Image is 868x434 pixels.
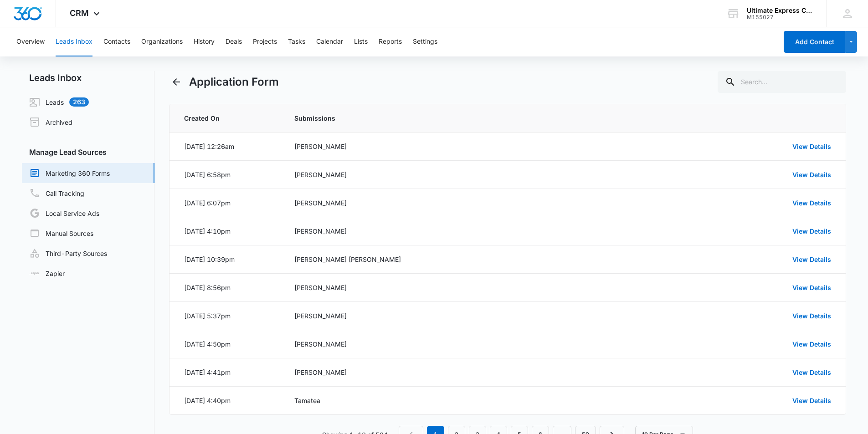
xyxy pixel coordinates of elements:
span: Submissions [294,113,647,123]
span: CRM [70,8,89,18]
a: View Details [792,312,831,320]
a: Third-Party Sources [29,248,107,259]
div: [DATE] 4:40pm [184,396,231,405]
button: Back [169,75,184,89]
div: [DATE] 4:10pm [184,226,231,236]
div: [PERSON_NAME] [294,339,647,349]
div: [PERSON_NAME] [PERSON_NAME] [294,255,647,264]
a: Marketing 360 Forms [29,168,110,179]
button: Calendar [316,27,343,56]
button: Reports [379,27,402,56]
a: View Details [792,397,831,404]
div: [DATE] 12:26am [184,142,234,151]
a: Call Tracking [29,188,84,199]
div: [DATE] 4:50pm [184,339,231,349]
a: View Details [792,368,831,376]
a: View Details [792,227,831,235]
button: Overview [16,27,45,56]
a: View Details [792,199,831,207]
h3: Manage Lead Sources [22,147,154,158]
button: Contacts [103,27,130,56]
div: [PERSON_NAME] [294,368,647,377]
span: Created On [184,113,272,123]
a: Archived [29,117,72,128]
div: [PERSON_NAME] [294,311,647,321]
div: Tamatea [294,396,647,405]
input: Search... [718,71,846,93]
div: [PERSON_NAME] [294,142,647,151]
h1: Application Form [189,74,279,90]
button: History [194,27,215,56]
div: [DATE] 5:37pm [184,311,231,321]
div: [DATE] 4:41pm [184,368,231,377]
div: [DATE] 10:39pm [184,255,235,264]
div: account id [747,14,813,20]
div: [PERSON_NAME] [294,283,647,292]
button: Deals [226,27,242,56]
div: [DATE] 6:58pm [184,170,231,179]
button: Lists [354,27,368,56]
div: [PERSON_NAME] [294,226,647,236]
a: Leads263 [29,97,89,107]
a: View Details [792,171,831,179]
a: View Details [792,284,831,291]
a: Manual Sources [29,228,93,239]
h2: Leads Inbox [22,71,154,85]
button: Organizations [141,27,183,56]
button: Projects [253,27,277,56]
a: Zapier [29,269,65,278]
a: View Details [792,255,831,263]
a: View Details [792,143,831,150]
button: Add Contact [784,31,845,53]
div: [PERSON_NAME] [294,170,647,179]
button: Leads Inbox [56,27,92,56]
div: account name [747,7,813,14]
button: Tasks [288,27,305,56]
a: Local Service Ads [29,208,99,219]
button: Settings [413,27,437,56]
a: View Details [792,340,831,348]
div: [DATE] 6:07pm [184,198,231,208]
div: [PERSON_NAME] [294,198,647,208]
div: [DATE] 8:56pm [184,283,231,292]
